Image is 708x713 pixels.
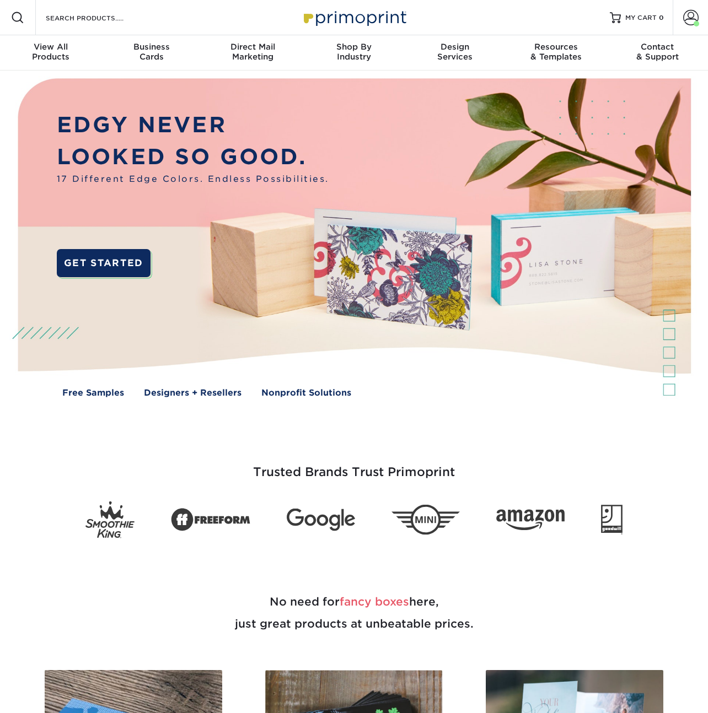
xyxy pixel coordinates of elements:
[62,386,124,399] a: Free Samples
[287,509,355,531] img: Google
[31,564,677,661] h2: No need for here, just great products at unbeatable prices.
[506,35,607,71] a: Resources& Templates
[506,42,607,52] span: Resources
[45,11,152,24] input: SEARCH PRODUCTS.....
[101,42,202,62] div: Cards
[85,501,135,538] img: Smoothie King
[340,595,409,608] span: fancy boxes
[659,14,664,21] span: 0
[202,35,303,71] a: Direct MailMarketing
[299,6,409,29] img: Primoprint
[144,386,242,399] a: Designers + Resellers
[405,42,506,62] div: Services
[57,172,329,185] span: 17 Different Edge Colors. Endless Possibilities.
[607,35,708,71] a: Contact& Support
[391,505,460,535] img: Mini
[202,42,303,52] span: Direct Mail
[171,502,250,537] img: Freeform
[101,42,202,52] span: Business
[405,35,506,71] a: DesignServices
[31,439,677,493] h3: Trusted Brands Trust Primoprint
[607,42,708,62] div: & Support
[601,505,623,534] img: Goodwill
[625,13,657,23] span: MY CART
[303,35,404,71] a: Shop ByIndustry
[405,42,506,52] span: Design
[101,35,202,71] a: BusinessCards
[261,386,351,399] a: Nonprofit Solutions
[57,109,329,141] p: EDGY NEVER
[496,509,565,530] img: Amazon
[57,141,329,173] p: LOOKED SO GOOD.
[303,42,404,52] span: Shop By
[202,42,303,62] div: Marketing
[303,42,404,62] div: Industry
[607,42,708,52] span: Contact
[57,249,151,277] a: GET STARTED
[506,42,607,62] div: & Templates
